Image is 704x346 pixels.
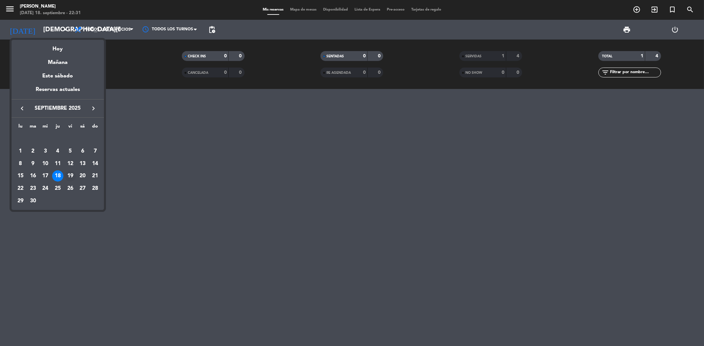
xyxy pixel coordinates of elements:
[89,104,97,112] i: keyboard_arrow_right
[27,158,39,169] div: 9
[77,145,89,158] td: 6 de septiembre de 2025
[12,85,104,99] div: Reservas actuales
[15,170,26,182] div: 15
[89,170,101,183] td: 21 de septiembre de 2025
[27,145,39,158] td: 2 de septiembre de 2025
[65,183,76,194] div: 26
[40,146,51,157] div: 3
[12,53,104,67] div: Mañana
[89,158,101,169] div: 14
[14,195,27,207] td: 29 de septiembre de 2025
[15,183,26,194] div: 22
[89,170,101,182] div: 21
[27,195,39,207] div: 30
[51,170,64,183] td: 18 de septiembre de 2025
[64,158,77,170] td: 12 de septiembre de 2025
[39,182,51,195] td: 24 de septiembre de 2025
[12,40,104,53] div: Hoy
[77,170,89,183] td: 20 de septiembre de 2025
[27,170,39,183] td: 16 de septiembre de 2025
[27,146,39,157] div: 2
[40,183,51,194] div: 24
[52,158,63,169] div: 11
[51,182,64,195] td: 25 de septiembre de 2025
[77,158,89,170] td: 13 de septiembre de 2025
[27,158,39,170] td: 9 de septiembre de 2025
[40,170,51,182] div: 17
[77,183,88,194] div: 27
[51,123,64,133] th: jueves
[51,158,64,170] td: 11 de septiembre de 2025
[64,123,77,133] th: viernes
[39,158,51,170] td: 10 de septiembre de 2025
[27,182,39,195] td: 23 de septiembre de 2025
[77,182,89,195] td: 27 de septiembre de 2025
[77,146,88,157] div: 6
[15,195,26,207] div: 29
[77,170,88,182] div: 20
[14,133,101,145] td: SEP.
[89,123,101,133] th: domingo
[64,170,77,183] td: 19 de septiembre de 2025
[40,158,51,169] div: 10
[77,158,88,169] div: 13
[52,183,63,194] div: 25
[65,158,76,169] div: 12
[39,170,51,183] td: 17 de septiembre de 2025
[64,145,77,158] td: 5 de septiembre de 2025
[89,145,101,158] td: 7 de septiembre de 2025
[27,195,39,207] td: 30 de septiembre de 2025
[28,104,87,113] span: septiembre 2025
[52,146,63,157] div: 4
[39,145,51,158] td: 3 de septiembre de 2025
[39,123,51,133] th: miércoles
[65,146,76,157] div: 5
[14,182,27,195] td: 22 de septiembre de 2025
[89,183,101,194] div: 28
[14,123,27,133] th: lunes
[14,158,27,170] td: 8 de septiembre de 2025
[64,182,77,195] td: 26 de septiembre de 2025
[77,123,89,133] th: sábado
[89,158,101,170] td: 14 de septiembre de 2025
[14,145,27,158] td: 1 de septiembre de 2025
[12,67,104,85] div: Este sábado
[89,146,101,157] div: 7
[16,104,28,113] button: keyboard_arrow_left
[89,182,101,195] td: 28 de septiembre de 2025
[14,170,27,183] td: 15 de septiembre de 2025
[15,158,26,169] div: 8
[87,104,99,113] button: keyboard_arrow_right
[65,170,76,182] div: 19
[27,170,39,182] div: 16
[52,170,63,182] div: 18
[51,145,64,158] td: 4 de septiembre de 2025
[18,104,26,112] i: keyboard_arrow_left
[27,123,39,133] th: martes
[15,146,26,157] div: 1
[27,183,39,194] div: 23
